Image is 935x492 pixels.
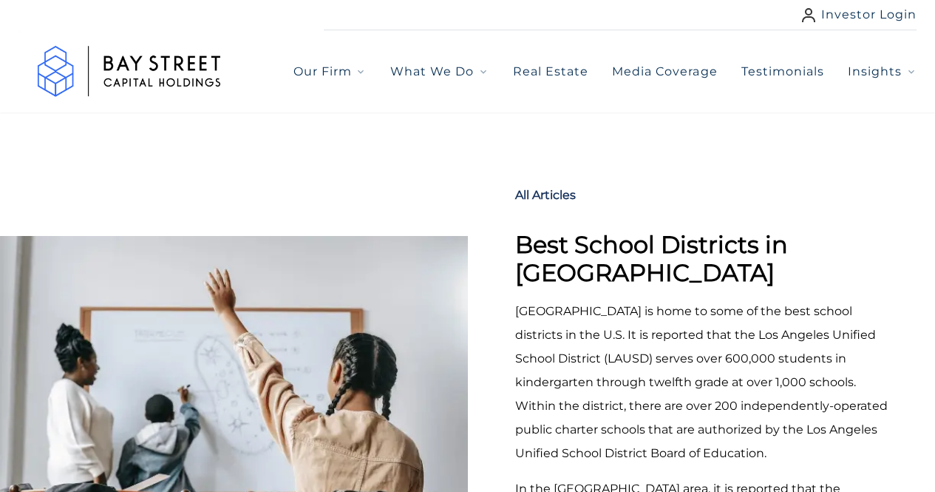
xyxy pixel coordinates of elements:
[293,63,367,81] button: Our Firm
[18,30,240,112] img: Logo
[390,63,489,81] button: What We Do
[513,63,588,81] a: Real Estate
[848,63,917,81] button: Insights
[515,183,576,207] a: All Articles
[741,63,824,81] a: Testimonials
[515,77,888,288] h1: Best School Districts in [GEOGRAPHIC_DATA]
[18,30,240,112] a: Go to home page
[515,300,888,465] p: [GEOGRAPHIC_DATA] is home to some of the best school districts in the U.S. It is reported that th...
[848,63,902,81] span: Insights
[390,63,474,81] span: What We Do
[802,8,815,22] img: user icon
[293,63,352,81] span: Our Firm
[612,63,718,81] a: Media Coverage
[802,6,917,24] a: Investor Login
